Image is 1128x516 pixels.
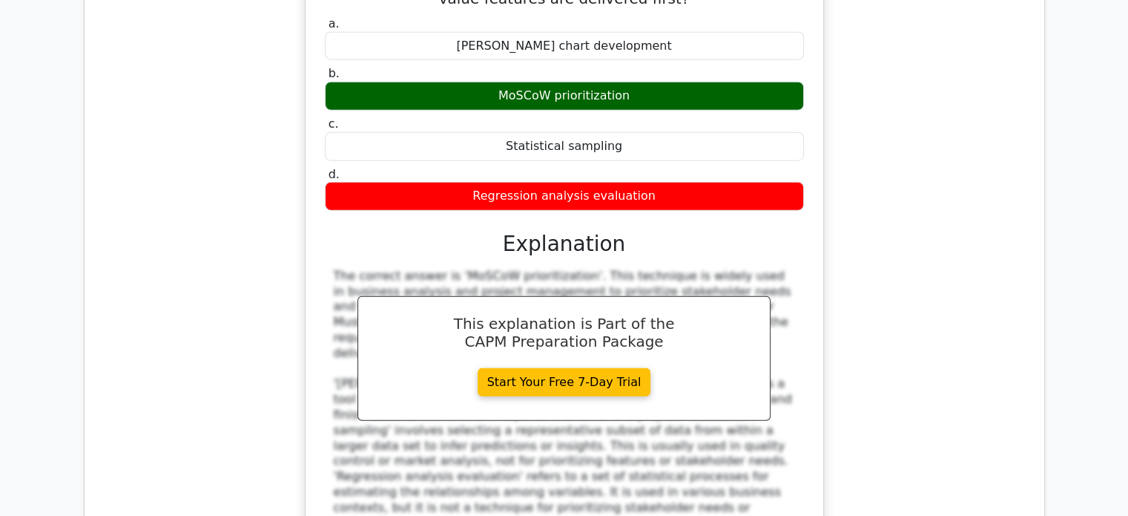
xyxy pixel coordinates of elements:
[329,66,340,80] span: b.
[325,82,804,111] div: MoSCoW prioritization
[325,182,804,211] div: Regression analysis evaluation
[334,232,795,257] h3: Explanation
[325,32,804,61] div: [PERSON_NAME] chart development
[478,368,651,396] a: Start Your Free 7-Day Trial
[329,117,339,131] span: c.
[329,167,340,181] span: d.
[325,132,804,161] div: Statistical sampling
[329,16,340,30] span: a.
